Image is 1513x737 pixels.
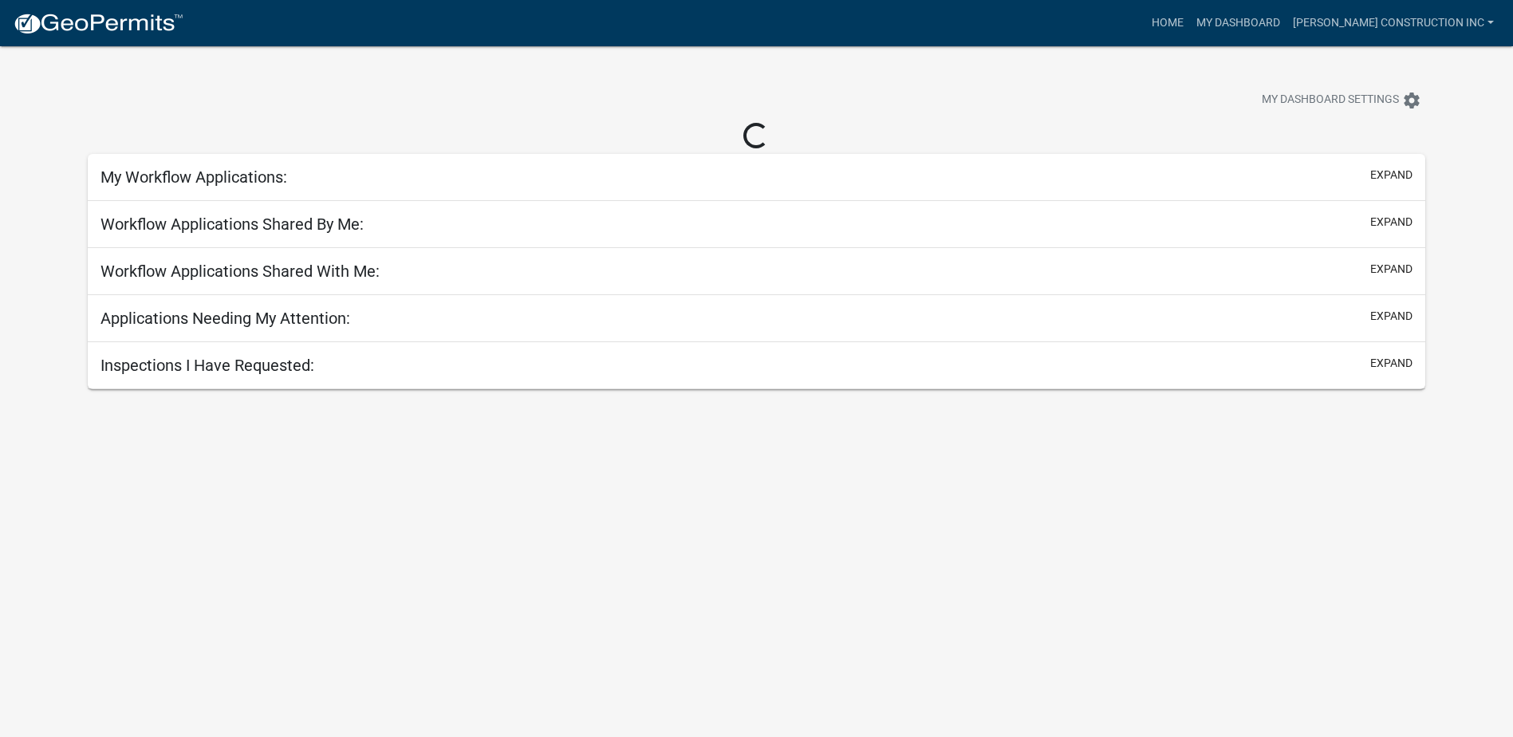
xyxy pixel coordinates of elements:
[1370,308,1413,325] button: expand
[1145,8,1190,38] a: Home
[1286,8,1500,38] a: [PERSON_NAME] CONSTRUCTION INC
[100,309,350,328] h5: Applications Needing My Attention:
[100,356,314,375] h5: Inspections I Have Requested:
[1370,214,1413,231] button: expand
[1370,167,1413,183] button: expand
[1262,91,1399,110] span: My Dashboard Settings
[1190,8,1286,38] a: My Dashboard
[1402,91,1421,110] i: settings
[100,167,287,187] h5: My Workflow Applications:
[100,215,364,234] h5: Workflow Applications Shared By Me:
[1370,261,1413,278] button: expand
[1370,355,1413,372] button: expand
[1249,85,1434,116] button: My Dashboard Settingssettings
[100,262,380,281] h5: Workflow Applications Shared With Me:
